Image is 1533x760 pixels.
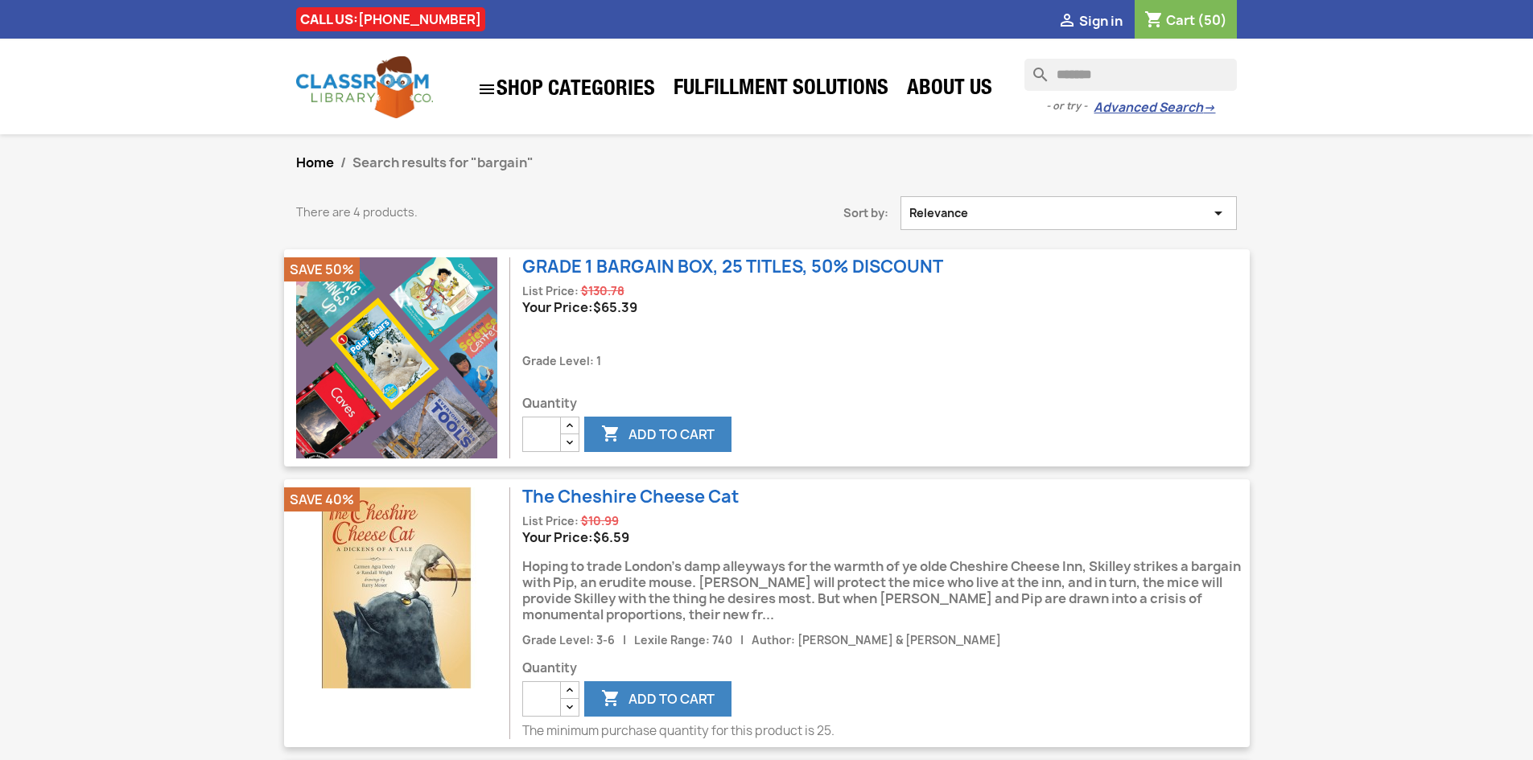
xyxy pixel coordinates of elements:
p: The minimum purchase quantity for this product is 25. [522,723,1250,739]
input: Quantity [522,417,561,452]
img: Classroom Library Company [296,56,433,118]
span: Grade Level: 3-6 [522,633,615,647]
div: CALL US: [296,7,485,31]
button: Add to cart [584,681,731,717]
img: The Cheshire Cheese Cat [296,487,497,688]
span: Grade Level: 1 [522,354,601,368]
span: Price [593,528,629,546]
span: Regular price [581,513,619,529]
input: Quantity [522,681,561,717]
span: Price [593,298,637,316]
i: search [1024,59,1044,78]
a: Shopping cart link containing 50 product(s) [1144,11,1227,29]
span: Sort by: [699,205,900,221]
span: (50) [1197,11,1227,29]
span: Author: [PERSON_NAME] & [PERSON_NAME] [752,633,1001,647]
i:  [1057,12,1077,31]
a: [PHONE_NUMBER] [358,10,481,28]
a: The Cheshire Cheese Cat [522,485,739,508]
i:  [477,80,497,99]
span: List Price: [522,284,579,298]
span: Quantity [522,660,1250,676]
span: List Price: [522,514,579,528]
button: Add to cart [584,417,731,452]
span: Lexile Range: 740 [634,633,732,647]
a:  Sign in [1057,12,1123,30]
i:  [601,425,620,445]
button: Sort by selection [900,196,1238,230]
a: SHOP CATEGORIES [469,72,663,107]
i: shopping_cart [1144,11,1164,31]
a: Advanced Search→ [1094,100,1215,116]
span: Search results for "bargain" [352,154,534,171]
li: Save 40% [284,487,360,511]
span: Cart [1166,11,1195,29]
span: - or try - [1046,98,1094,114]
span: | [617,633,632,647]
i:  [601,690,620,709]
span: Sign in [1079,12,1123,30]
div: Your Price: [522,299,943,315]
span: → [1203,100,1215,116]
a: Fulfillment Solutions [666,74,896,106]
li: Save 50% [284,257,360,281]
a: GRADE 1 BARGAIN BOX, 25 TITLES, 50% DISCOUNT [522,255,943,278]
p: There are 4 products. [296,204,674,220]
span: | [735,633,749,647]
span: Regular price [581,283,624,299]
a: About Us [899,74,1000,106]
i:  [1209,205,1228,221]
input: Search [1024,59,1237,91]
div: Your Price: [522,529,1250,545]
div: Hoping to trade London's damp alleyways for the warmth of ye olde Cheshire Cheese Inn, Skilley st... [522,545,1250,631]
a: Home [296,154,334,171]
img: GRADE 1 BARGAIN BOX, 25 TITLES, 50% DISCOUNT [296,257,497,458]
span: Quantity [522,396,943,412]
